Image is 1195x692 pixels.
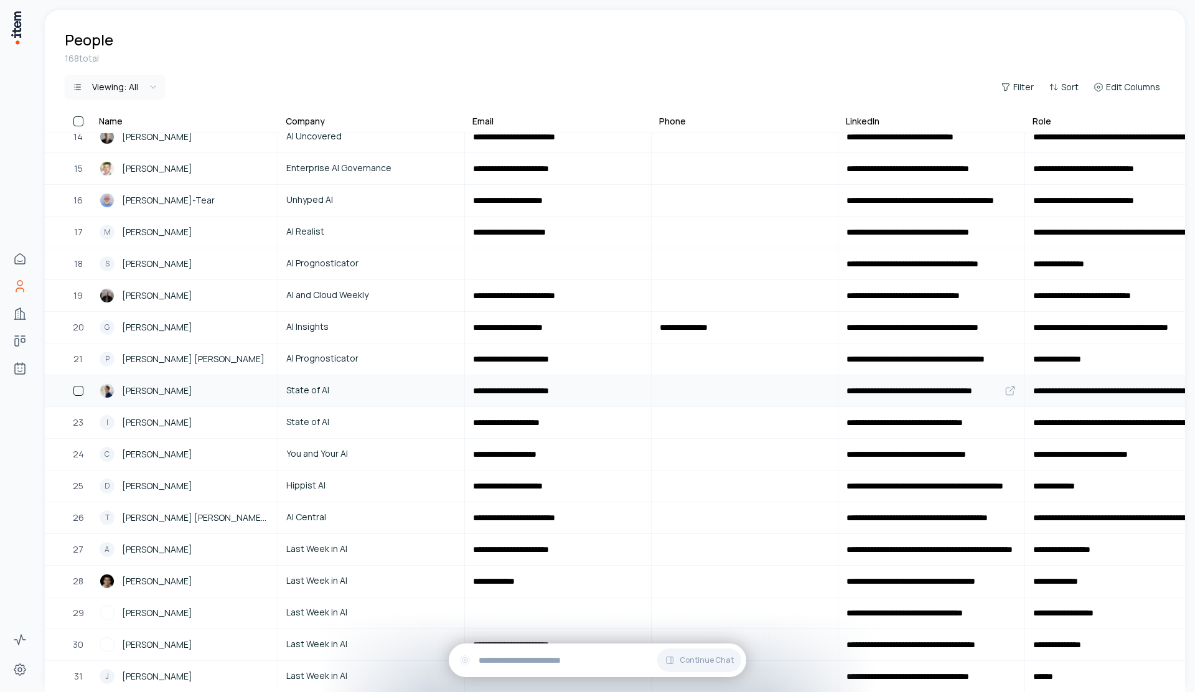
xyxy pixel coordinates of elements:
[7,627,32,652] a: Activity
[7,301,32,326] a: Companies
[122,606,192,620] span: [PERSON_NAME]
[73,194,83,207] span: 16
[286,574,456,587] span: Last Week in AI
[286,320,456,334] span: AI Insights
[122,257,192,271] span: [PERSON_NAME]
[92,439,277,469] a: C[PERSON_NAME]
[73,130,83,144] span: 14
[122,225,192,239] span: [PERSON_NAME]
[286,447,456,461] span: You and Your AI
[73,606,84,620] span: 29
[1089,78,1165,96] button: Edit Columns
[279,154,464,184] a: Enterprise AI Governance
[122,416,192,429] span: [PERSON_NAME]
[286,669,456,683] span: Last Week in AI
[7,356,32,381] a: Agents
[73,574,83,588] span: 28
[286,479,456,492] span: Hippist AI
[680,655,734,665] span: Continue Chat
[846,115,879,128] div: LinkedIn
[92,376,277,406] a: Nathan Benaich[PERSON_NAME]
[92,185,277,215] a: Stuart Winter-Tear[PERSON_NAME]-Tear
[122,511,269,525] span: [PERSON_NAME] [PERSON_NAME] ([PERSON_NAME])
[100,415,115,430] div: I
[100,352,115,367] div: P
[286,115,325,128] div: Company
[279,630,464,660] a: Last Week in AI
[100,447,115,462] div: C
[100,256,115,271] div: S
[73,447,84,461] span: 24
[100,605,115,620] img: Julia Gong
[279,312,464,342] a: AI Insights
[1106,81,1160,93] span: Edit Columns
[279,217,464,247] a: AI Realist
[1013,81,1034,93] span: Filter
[279,281,464,311] a: AI and Cloud Weekly
[92,217,277,247] a: M[PERSON_NAME]
[92,503,277,533] a: T[PERSON_NAME] [PERSON_NAME] ([PERSON_NAME])
[122,130,192,144] span: [PERSON_NAME]
[99,115,123,128] div: Name
[100,193,115,208] img: Stuart Winter-Tear
[73,638,83,652] span: 30
[279,185,464,215] a: Unhyped AI
[100,574,115,589] img: Daniel Bashir
[92,662,277,691] a: J[PERSON_NAME]
[122,447,192,461] span: [PERSON_NAME]
[74,225,83,239] span: 17
[122,543,192,556] span: [PERSON_NAME]
[100,129,115,144] img: Giancarlo Mori
[7,657,32,682] a: Settings
[92,154,277,184] a: Oliver Patel[PERSON_NAME]
[122,384,192,398] span: [PERSON_NAME]
[286,383,456,397] span: State of AI
[74,162,83,175] span: 15
[286,225,456,238] span: AI Realist
[286,288,456,302] span: AI and Cloud Weekly
[279,535,464,564] a: Last Week in AI
[7,274,32,299] a: People
[73,479,83,493] span: 25
[279,249,464,279] a: AI Prognosticator
[286,129,456,143] span: AI Uncovered
[1044,78,1084,96] button: Sort
[92,249,277,279] a: S[PERSON_NAME]
[657,648,741,672] button: Continue Chat
[100,510,115,525] div: T
[92,281,277,311] a: John Foley[PERSON_NAME]
[449,643,746,677] div: Continue Chat
[122,289,192,302] span: [PERSON_NAME]
[92,408,277,437] a: I[PERSON_NAME]
[92,122,277,152] a: Giancarlo Mori[PERSON_NAME]
[279,471,464,501] a: Hippist AI
[100,669,115,684] div: J
[65,52,1165,65] div: 168 total
[122,162,192,175] span: [PERSON_NAME]
[659,115,686,128] div: Phone
[100,542,115,557] div: A
[100,383,115,398] img: Nathan Benaich
[286,510,456,524] span: AI Central
[74,257,83,271] span: 18
[92,471,277,501] a: D[PERSON_NAME]
[286,161,456,175] span: Enterprise AI Governance
[92,566,277,596] a: Daniel Bashir[PERSON_NAME]
[122,479,192,493] span: [PERSON_NAME]
[100,637,115,652] img: Jeremie Harris
[279,598,464,628] a: Last Week in AI
[122,670,192,683] span: [PERSON_NAME]
[7,329,32,353] a: Deals
[73,320,84,334] span: 20
[996,78,1039,96] button: Filter
[73,352,83,366] span: 21
[122,352,265,366] span: [PERSON_NAME] [PERSON_NAME]
[100,225,115,240] div: M
[122,320,192,334] span: [PERSON_NAME]
[122,638,192,652] span: [PERSON_NAME]
[279,376,464,406] a: State of AI
[286,542,456,556] span: Last Week in AI
[100,288,115,303] img: John Foley
[279,439,464,469] a: You and Your AI
[10,10,22,45] img: Item Brain Logo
